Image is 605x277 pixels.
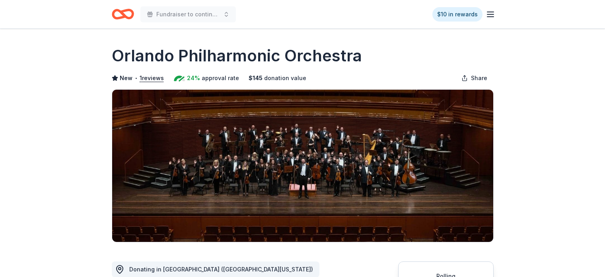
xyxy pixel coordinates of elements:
[455,70,494,86] button: Share
[112,5,134,24] a: Home
[129,266,313,273] span: Donating in [GEOGRAPHIC_DATA] ([GEOGRAPHIC_DATA][US_STATE])
[432,7,482,22] a: $10 in rewards
[202,73,239,83] span: approval rate
[112,90,493,242] img: Image for Orlando Philharmonic Orchestra
[249,73,263,83] span: $ 145
[140,73,164,83] button: 1reviews
[471,73,487,83] span: Share
[112,45,362,67] h1: Orlando Philharmonic Orchestra
[120,73,132,83] span: New
[134,75,137,81] span: •
[156,10,220,19] span: Fundraiser to continue KIDpreneur Marketplaces
[187,73,200,83] span: 24%
[140,6,236,22] button: Fundraiser to continue KIDpreneur Marketplaces
[264,73,306,83] span: donation value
